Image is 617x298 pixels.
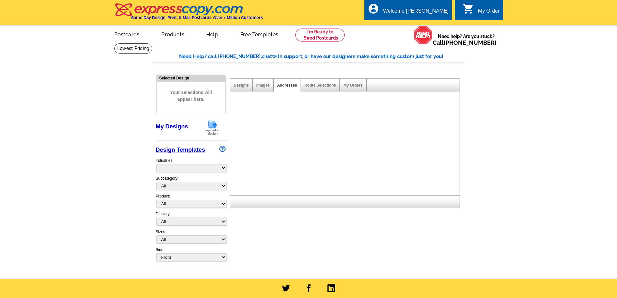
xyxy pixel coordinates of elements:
[156,154,226,175] div: Industries:
[433,39,497,46] span: Call
[156,193,226,211] div: Product:
[156,211,226,229] div: Delivery:
[444,39,497,46] a: [PHONE_NUMBER]
[234,83,249,88] a: Designs
[204,119,221,136] img: upload-design
[414,26,433,44] img: help
[304,83,336,88] a: Route Selections
[433,33,500,46] span: Need help? Are you stuck?
[157,75,225,81] div: Selected Design
[368,3,379,15] i: account_circle
[256,83,269,88] a: Images
[131,15,264,20] h4: Same Day Design, Print, & Mail Postcards. Over 1 Million Customers.
[156,147,205,153] a: Design Templates
[230,26,289,42] a: Free Templates
[104,26,150,42] a: Postcards
[156,247,226,262] div: Side:
[219,146,226,152] img: design-wizard-help-icon.png
[343,83,362,88] a: My Orders
[156,123,188,130] a: My Designs
[151,26,195,42] a: Products
[114,8,264,20] a: Same Day Design, Print, & Mail Postcards. Over 1 Million Customers.
[162,83,221,109] span: Your selections will appear here.
[383,8,449,17] div: Welcome [PERSON_NAME]
[262,54,272,59] span: chat
[156,229,226,247] div: Sizes:
[156,175,226,193] div: Subcategory:
[463,3,474,15] i: shopping_cart
[478,8,500,17] div: My Order
[463,7,500,15] a: shopping_cart My Order
[179,53,464,60] div: Need Help? call [PHONE_NUMBER], with support, or have our designers make something custom just fo...
[196,26,229,42] a: Help
[277,83,297,88] a: Addresses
